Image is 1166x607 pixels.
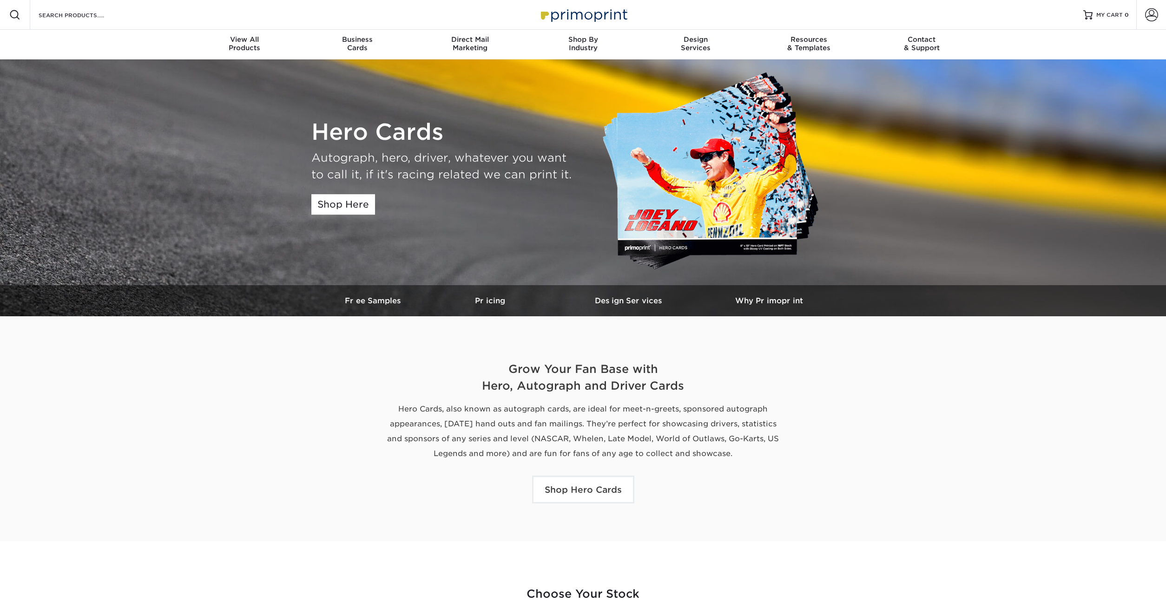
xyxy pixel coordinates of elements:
[414,35,527,44] span: Direct Mail
[752,35,865,52] div: & Templates
[38,9,128,20] input: SEARCH PRODUCTS.....
[301,30,414,59] a: BusinessCards
[865,35,978,52] div: & Support
[752,30,865,59] a: Resources& Templates
[311,361,855,394] h2: Grow Your Fan Base with Hero, Autograph and Driver Cards
[414,30,527,59] a: Direct MailMarketing
[602,71,830,274] img: Custom Hero Cards
[699,296,839,305] h3: Why Primoprint
[386,402,781,461] p: Hero Cards, also known as autograph cards, are ideal for meet-n-greets, sponsored autograph appea...
[639,30,752,59] a: DesignServices
[1096,11,1123,19] span: MY CART
[311,119,576,146] h1: Hero Cards
[560,285,699,316] a: Design Services
[421,296,560,305] h3: Pricing
[301,35,414,52] div: Cards
[527,35,639,44] span: Shop By
[311,150,576,183] div: Autograph, hero, driver, whatever you want to call it, if it's racing related we can print it.
[699,285,839,316] a: Why Primoprint
[865,35,978,44] span: Contact
[301,35,414,44] span: Business
[328,285,421,316] a: Free Samples
[328,296,421,305] h3: Free Samples
[188,35,301,44] span: View All
[188,30,301,59] a: View AllProducts
[639,35,752,44] span: Design
[311,194,375,215] a: Shop Here
[1125,12,1129,18] span: 0
[527,35,639,52] div: Industry
[532,476,634,503] a: Shop Hero Cards
[188,35,301,52] div: Products
[414,35,527,52] div: Marketing
[865,30,978,59] a: Contact& Support
[639,35,752,52] div: Services
[537,5,630,25] img: Primoprint
[752,35,865,44] span: Resources
[527,30,639,59] a: Shop ByIndustry
[421,285,560,316] a: Pricing
[560,296,699,305] h3: Design Services
[311,586,855,602] h3: Choose Your Stock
